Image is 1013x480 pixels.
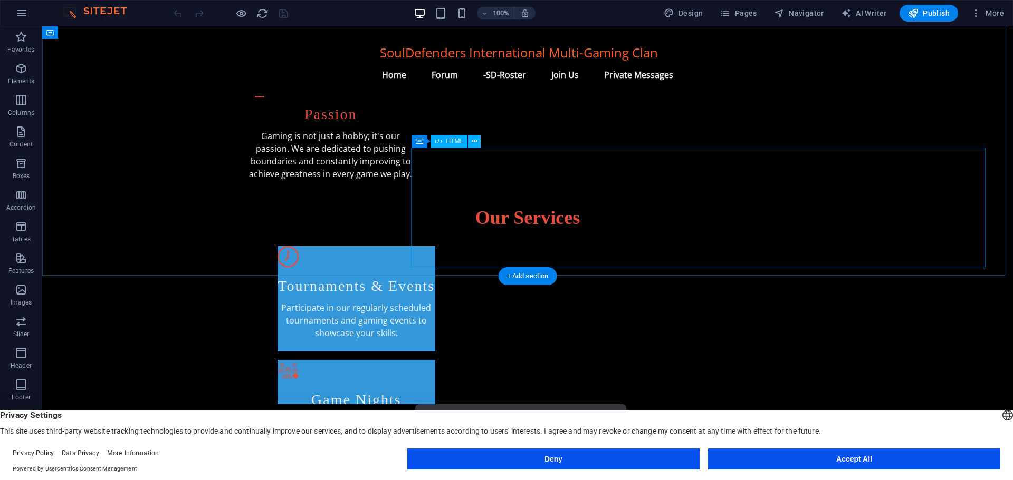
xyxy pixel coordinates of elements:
[908,8,950,18] span: Publish
[8,109,34,117] p: Columns
[477,7,514,19] button: 100%
[841,8,887,18] span: AI Writer
[664,8,703,18] span: Design
[900,5,958,22] button: Publish
[660,5,708,22] button: Design
[11,298,32,307] p: Images
[256,7,269,19] button: reload
[971,8,1004,18] span: More
[256,7,269,19] i: Reload page
[720,8,757,18] span: Pages
[837,5,891,22] button: AI Writer
[12,393,31,401] p: Footer
[8,77,35,85] p: Elements
[6,203,36,212] p: Accordion
[7,45,34,54] p: Favorites
[715,5,761,22] button: Pages
[967,5,1008,22] button: More
[235,7,247,19] button: Click here to leave preview mode and continue editing
[660,5,708,22] div: Design (Ctrl+Alt+Y)
[9,140,33,149] p: Content
[774,8,824,18] span: Navigator
[61,7,140,19] img: Editor Logo
[11,361,32,370] p: Header
[13,330,30,338] p: Slider
[770,5,828,22] button: Navigator
[499,267,557,285] div: + Add section
[520,8,530,18] i: On resize automatically adjust zoom level to fit chosen device.
[446,138,464,144] span: HTML
[8,267,34,275] p: Features
[12,235,31,243] p: Tables
[13,172,30,180] p: Boxes
[493,7,510,19] h6: 100%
